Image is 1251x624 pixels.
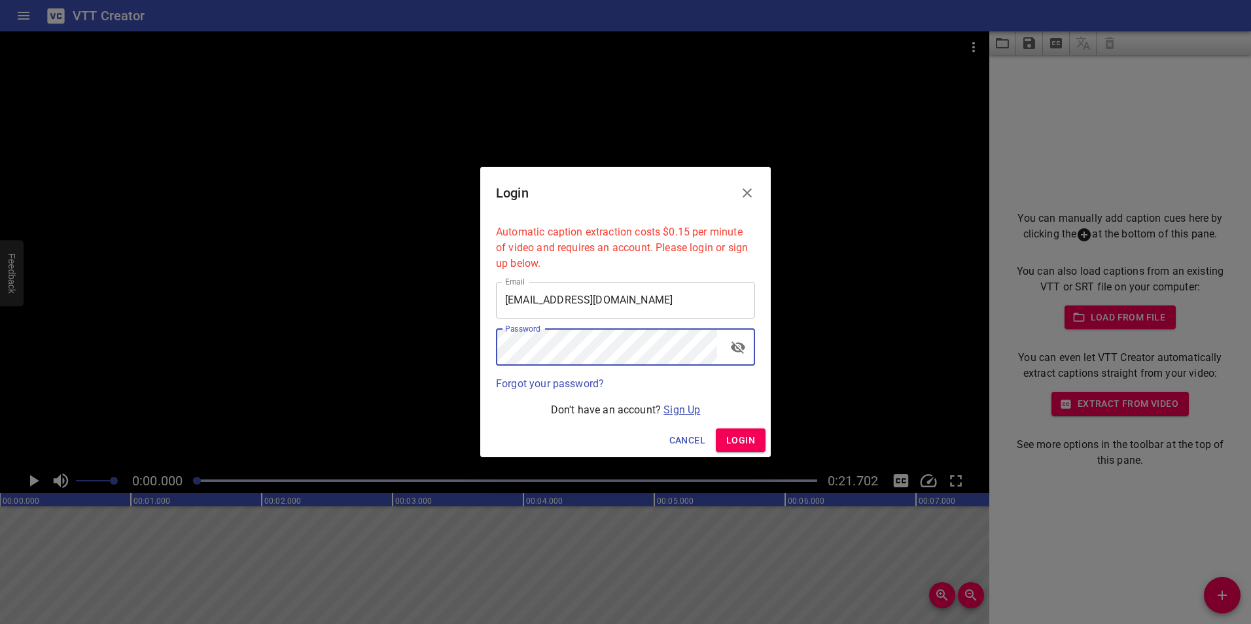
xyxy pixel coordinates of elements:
[496,182,529,203] h6: Login
[664,428,711,453] button: Cancel
[496,402,755,418] p: Don't have an account?
[716,428,766,453] button: Login
[726,432,755,449] span: Login
[669,432,705,449] span: Cancel
[496,377,604,390] a: Forgot your password?
[722,332,754,363] button: toggle password visibility
[496,224,755,271] p: Automatic caption extraction costs $0.15 per minute of video and requires an account. Please logi...
[731,177,763,209] button: Close
[663,404,700,416] a: Sign Up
